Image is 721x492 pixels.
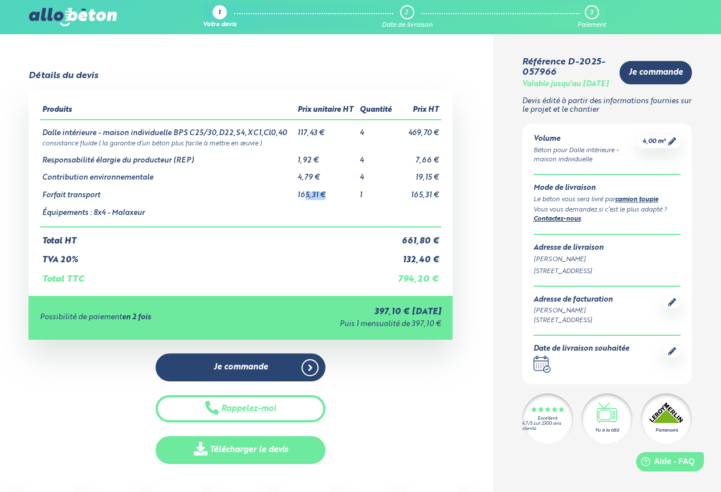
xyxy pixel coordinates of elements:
[394,246,441,265] td: 132,40 €
[533,216,581,222] a: Contactez-nous
[357,165,395,182] td: 4
[522,57,611,78] div: Référence D-2025-057966
[533,184,681,193] div: Mode de livraison
[394,120,441,138] td: 469,70 €
[533,306,613,316] div: [PERSON_NAME]
[122,314,151,321] strong: en 2 fois
[577,5,606,29] a: 3 Paiement
[615,197,658,203] a: camion toupie
[620,448,708,479] iframe: Help widget launcher
[357,101,395,120] th: Quantité
[522,421,573,432] div: 4.7/5 sur 2300 avis clients
[214,363,268,372] span: Je commande
[295,120,357,138] td: 117,43 €
[40,182,295,200] td: Forfait transport
[40,101,295,120] th: Produits
[382,22,433,29] div: Date de livraison
[203,22,237,29] div: Votre devis
[655,427,678,434] div: Partenaire
[394,148,441,165] td: 7,66 €
[522,80,609,89] div: Valable jusqu'au [DATE]
[295,148,357,165] td: 1,92 €
[40,265,394,284] td: Total TTC
[295,101,357,120] th: Prix unitaire HT
[533,244,681,253] div: Adresse de livraison
[295,182,357,200] td: 165,31 €
[40,314,250,322] div: Possibilité de paiement
[28,71,98,81] div: Détails du devis
[40,200,295,227] td: Équipements : 8x4 - Malaxeur
[620,61,692,84] a: Je commande
[537,416,557,421] div: Excellent
[533,146,638,165] div: Béton pour Dalle intérieure - maison individuelle
[357,120,395,138] td: 4
[156,436,325,464] a: Télécharger le devis
[533,205,681,225] div: Vous vous demandez si c’est le plus adapté ? .
[357,148,395,165] td: 4
[394,227,441,246] td: 661,80 €
[394,182,441,200] td: 165,31 €
[40,246,394,265] td: TVA 20%
[250,307,441,317] div: 397,10 € [DATE]
[394,165,441,182] td: 19,15 €
[533,296,613,304] div: Adresse de facturation
[533,135,638,144] div: Volume
[29,8,117,26] img: allobéton
[40,165,295,182] td: Contribution environnementale
[522,97,693,114] p: Devis édité à partir des informations fournies sur le projet et le chantier
[156,395,325,423] button: Rappelez-moi
[357,182,395,200] td: 1
[405,9,408,17] div: 2
[156,353,325,381] a: Je commande
[590,9,593,17] div: 3
[40,148,295,165] td: Responsabilité élargie du producteur (REP)
[40,120,295,138] td: Dalle intérieure - maison individuelle BPS C25/30,D22,S4,XC1,Cl0,40
[295,165,357,182] td: 4,79 €
[533,267,681,277] div: [STREET_ADDRESS]
[577,22,606,29] div: Paiement
[533,195,681,205] div: Le béton vous sera livré par
[394,101,441,120] th: Prix HT
[533,255,681,265] div: [PERSON_NAME]
[382,5,433,29] a: 2 Date de livraison
[40,227,394,246] td: Total HT
[250,320,441,329] div: Puis 1 mensualité de 397,10 €
[218,10,221,17] div: 1
[394,265,441,284] td: 794,20 €
[203,5,237,29] a: 1 Votre devis
[40,138,441,148] td: consistance fluide ( la garantie d’un béton plus facile à mettre en œuvre )
[595,427,619,434] div: Vu à la télé
[533,316,613,326] div: [STREET_ADDRESS]
[629,68,683,78] span: Je commande
[533,345,629,353] div: Date de livraison souhaitée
